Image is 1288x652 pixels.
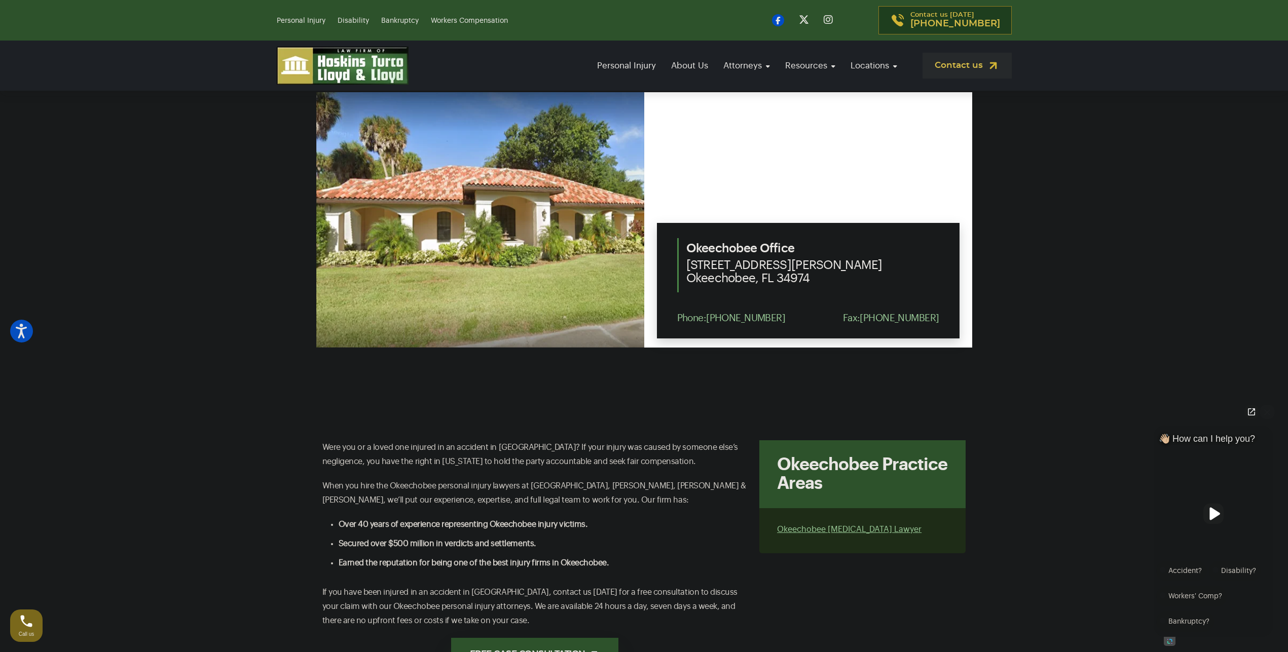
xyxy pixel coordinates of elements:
[1168,590,1222,602] p: Workers' Comp?
[338,17,369,24] a: Disability
[910,19,1000,29] span: [PHONE_NUMBER]
[1154,433,1273,449] div: 👋🏼 How can I help you?
[322,479,748,507] p: When you hire the Okeechobee personal injury lawyers at [GEOGRAPHIC_DATA], [PERSON_NAME], [PERSON...
[686,238,939,285] h5: Okeechobee Office
[19,631,34,637] span: Call us
[706,313,785,323] a: [PHONE_NUMBER]
[1260,405,1274,419] button: Close Intaker Chat Widget
[759,440,966,508] div: Okeechobee Practice Areas
[843,313,939,323] p: Fax:
[431,17,508,24] a: Workers Compensation
[923,53,1012,79] a: Contact us
[1203,504,1224,524] button: Unmute video
[339,520,588,528] strong: Over 40 years of experience representing Okeechobee injury victims.
[277,17,325,24] a: Personal Injury
[1244,405,1259,419] a: Open direct chat
[777,525,922,533] a: Okeechobee [MEDICAL_DATA] Lawyer
[845,51,902,80] a: Locations
[381,17,419,24] a: Bankruptcy
[1168,616,1209,628] p: Bankruptcy?
[322,585,748,628] p: If you have been injured in an accident in [GEOGRAPHIC_DATA], contact us [DATE] for a free consul...
[322,440,748,469] p: Were you or a loved one injured in an accident in [GEOGRAPHIC_DATA]? If your injury was caused by...
[666,51,713,80] a: About Us
[686,258,939,285] span: [STREET_ADDRESS][PERSON_NAME] Okeechobee, FL 34974
[878,6,1012,34] a: Contact us [DATE][PHONE_NUMBER]
[1168,565,1202,577] p: Accident?
[339,559,609,567] strong: Earned the reputation for being one of the best injury firms in Okeechobee.
[718,51,775,80] a: Attorneys
[1221,565,1256,577] p: Disability?
[1164,637,1175,646] a: Open intaker chat
[780,51,840,80] a: Resources
[592,51,661,80] a: Personal Injury
[339,540,536,548] strong: Secured over $500 million in verdicts and settlements.
[316,92,644,348] img: OK Office
[860,313,939,323] a: [PHONE_NUMBER]
[277,47,409,85] img: logo
[910,12,1000,29] p: Contact us [DATE]
[677,313,786,323] p: Phone:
